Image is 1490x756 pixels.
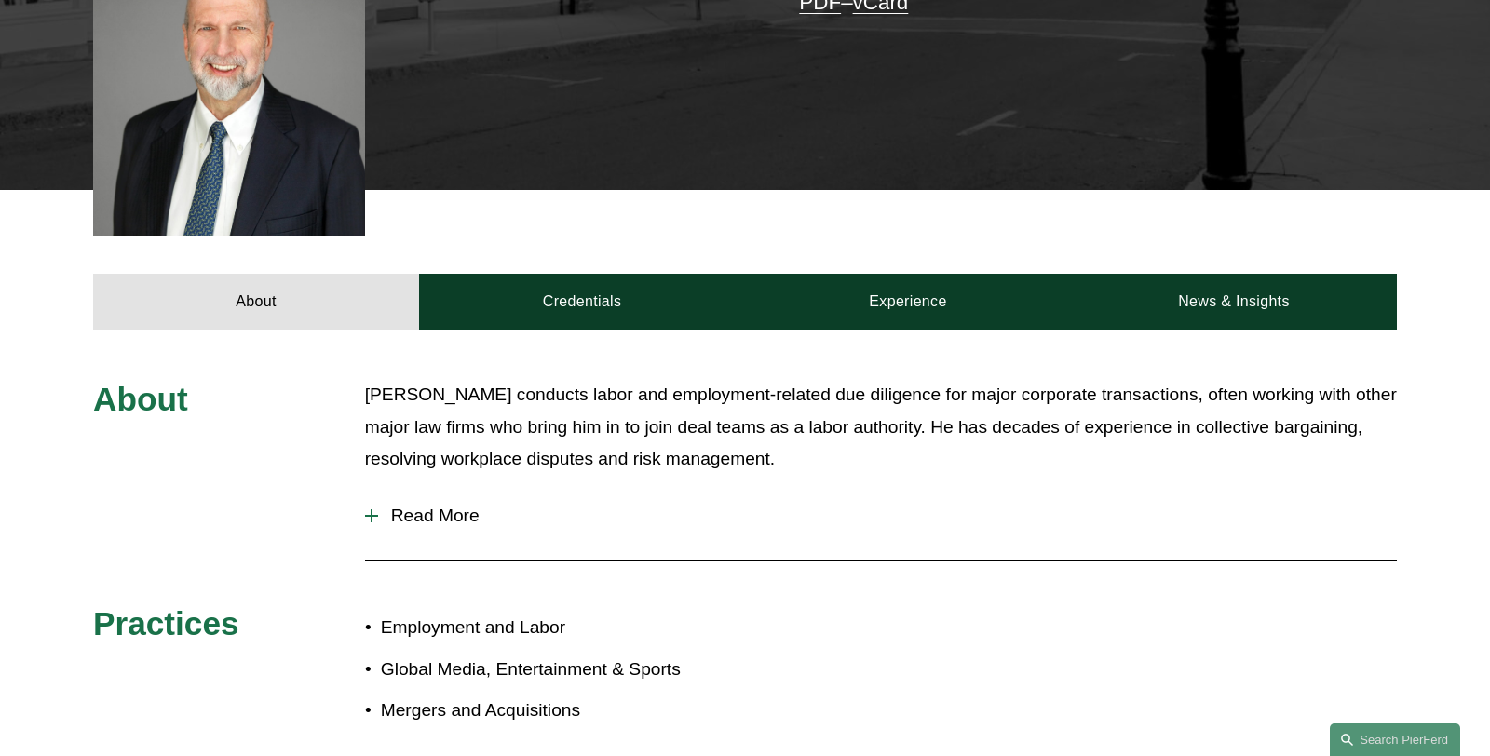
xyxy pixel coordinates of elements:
span: About [93,381,188,417]
span: Read More [378,506,1397,526]
a: Experience [745,274,1071,330]
a: Credentials [419,274,745,330]
p: Global Media, Entertainment & Sports [381,654,745,686]
a: About [93,274,419,330]
a: Search this site [1330,723,1460,756]
span: Practices [93,605,239,641]
a: News & Insights [1071,274,1397,330]
p: Mergers and Acquisitions [381,695,745,727]
p: Employment and Labor [381,612,745,644]
p: [PERSON_NAME] conducts labor and employment-related due diligence for major corporate transaction... [365,379,1397,476]
button: Read More [365,492,1397,540]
